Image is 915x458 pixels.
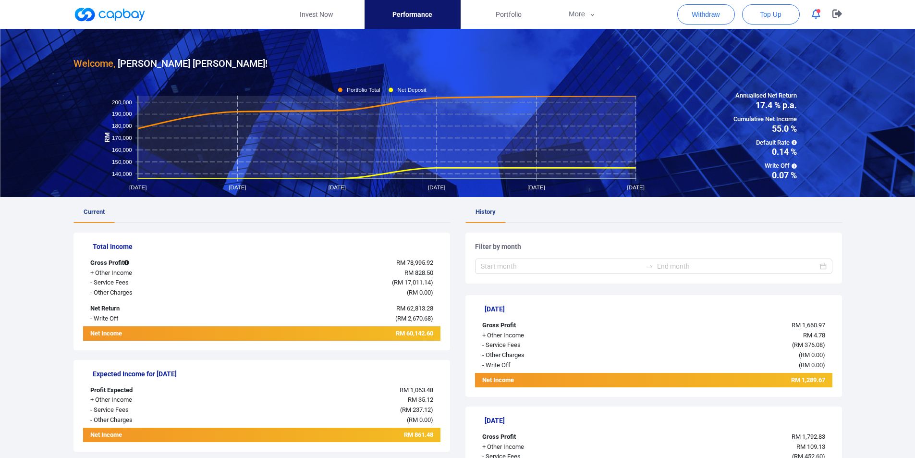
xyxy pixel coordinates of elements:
div: ( ) [232,405,440,415]
span: to [646,262,653,270]
div: - Write Off [475,360,624,371]
span: Write Off [733,161,797,171]
div: ( ) [232,415,440,425]
span: RM 1,063.48 [400,386,433,394]
tspan: Net Deposit [397,87,427,93]
div: + Other Income [475,331,624,341]
button: Top Up [742,4,800,25]
span: RM 0.00 [801,361,823,369]
span: swap-right [646,262,653,270]
span: Cumulative Net Income [733,114,797,124]
tspan: [DATE] [627,185,644,190]
div: - Other Charges [475,350,624,360]
span: Top Up [760,10,781,19]
span: Performance [392,9,432,20]
span: RM 1,289.67 [791,376,825,384]
div: Net Income [475,375,624,387]
tspan: 200,000 [112,99,132,105]
div: ( ) [624,360,832,371]
span: RM 828.50 [404,269,433,276]
span: RM 1,660.97 [792,322,825,329]
tspan: Portfolio Total [347,87,380,93]
span: 0.14 % [733,148,797,156]
span: RM 0.00 [409,289,431,296]
span: RM 109.13 [796,443,825,450]
h5: Expected Income for [DATE] [93,370,440,378]
div: + Other Income [475,442,624,452]
div: ( ) [232,278,440,288]
span: RM 861.48 [404,431,433,438]
h5: [DATE] [485,305,832,313]
span: History [476,208,496,215]
div: - Other Charges [83,288,232,298]
div: - Service Fees [475,340,624,350]
div: + Other Income [83,268,232,278]
span: RM 2,670.68 [397,315,431,322]
tspan: [DATE] [229,185,246,190]
span: RM 62,813.28 [396,305,433,312]
span: RM 17,011.14 [394,279,431,286]
div: - Other Charges [83,415,232,425]
div: - Service Fees [83,405,232,415]
span: RM 60,142.60 [396,330,433,337]
tspan: 150,000 [112,159,132,165]
div: ( ) [232,288,440,298]
span: RM 0.00 [801,351,823,359]
tspan: [DATE] [428,185,445,190]
h3: [PERSON_NAME] [PERSON_NAME] ! [73,56,268,71]
tspan: 160,000 [112,147,132,153]
div: + Other Income [83,395,232,405]
span: Default Rate [733,138,797,148]
div: Net Income [83,329,232,341]
div: - Write Off [83,314,232,324]
span: Current [84,208,105,215]
tspan: 170,000 [112,135,132,141]
div: - Service Fees [83,278,232,288]
div: Net Return [83,304,232,314]
span: Portfolio [496,9,522,20]
span: Annualised Net Return [733,91,797,101]
span: 17.4 % p.a. [733,101,797,110]
div: Gross Profit [475,432,624,442]
div: Gross Profit [475,321,624,331]
span: RM 237.12 [402,406,431,413]
span: RM 1,792.83 [792,433,825,440]
button: Withdraw [677,4,735,25]
tspan: [DATE] [129,185,146,190]
span: Welcome, [73,58,115,69]
h5: [DATE] [485,416,832,425]
span: RM 0.00 [409,416,431,423]
tspan: 190,000 [112,111,132,117]
div: ( ) [624,340,832,350]
tspan: RM [103,132,110,142]
span: RM 376.08 [794,341,823,348]
h5: Total Income [93,242,440,251]
div: ( ) [232,314,440,324]
span: 0.07 % [733,171,797,180]
tspan: [DATE] [527,185,545,190]
tspan: 180,000 [112,123,132,129]
h5: Filter by month [475,242,832,251]
tspan: 140,000 [112,171,132,176]
input: End month [657,261,818,272]
span: RM 35.12 [408,396,433,403]
input: Start month [481,261,642,272]
div: Gross Profit [83,258,232,268]
div: ( ) [624,350,832,360]
tspan: [DATE] [328,185,345,190]
span: RM 78,995.92 [396,259,433,266]
div: Net Income [83,430,232,442]
span: RM 4.78 [803,332,825,339]
span: 55.0 % [733,124,797,133]
div: Profit Expected [83,385,232,396]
